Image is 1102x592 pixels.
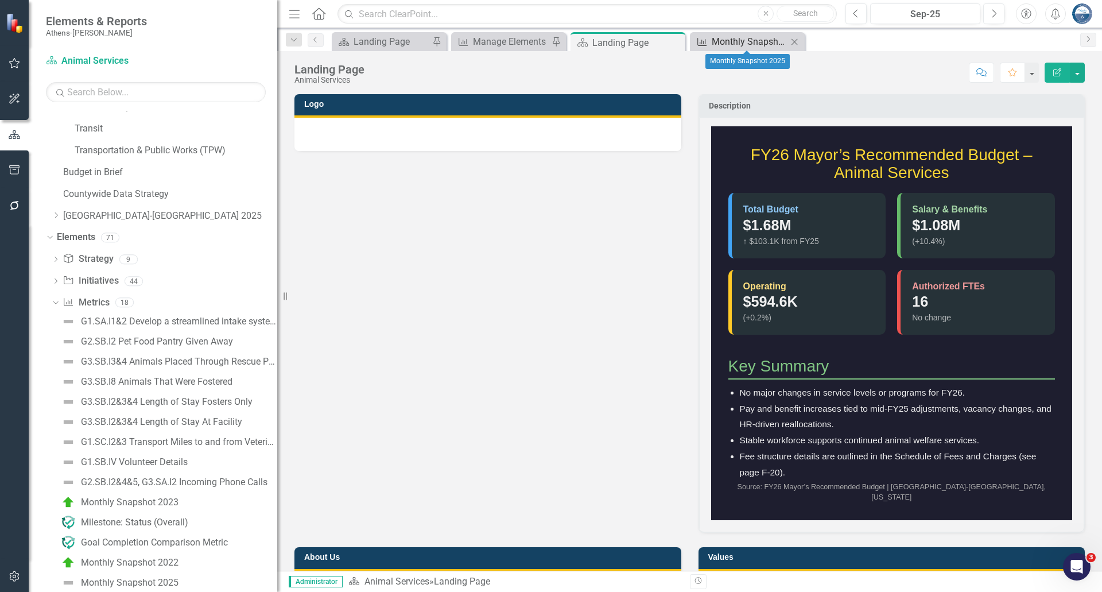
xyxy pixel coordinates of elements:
div: G2.SB.I2&4&5, G3.SA.I2 Incoming Phone Calls [81,477,267,487]
a: G2.SB.I2&4&5, G3.SA.I2 Incoming Phone Calls [59,473,267,492]
strong: $1.08M [912,217,960,233]
iframe: Intercom live chat [1063,553,1091,581]
span: (+10.4%) [912,237,945,246]
a: Elements [57,231,95,244]
a: Initiatives [63,274,118,288]
input: Search Below... [46,82,266,102]
img: ClearPoint Strategy [6,13,26,33]
img: Ongoing [61,536,75,550]
div: G1.SC.I2&3 Transport Miles to and from Veterinary Offices [81,437,277,447]
h1: FY26 Mayor’s Recommended Budget – Animal Services [728,146,1056,182]
h3: About Us [304,553,676,562]
img: Not Defined [61,475,75,489]
strong: $1.68M [743,217,791,233]
span: Search [793,9,818,18]
img: Above Target [61,496,75,509]
div: Landing Page [592,36,682,50]
h2: Key Summary [728,358,1056,380]
div: 9 [119,254,138,264]
a: Monthly Snapshot 2025 [693,34,787,49]
div: » [348,575,681,589]
div: Milestone: Status (Overall) [81,517,188,528]
div: G3.SB.I2&3&4 Length of Stay At Facility [81,417,242,427]
a: Milestone: Status (Overall) [59,513,188,532]
button: Search [777,6,834,22]
div: G1.SB.IV Volunteer Details [81,457,188,467]
a: G3.SB.I2&3&4 Length of Stay At Facility [59,413,242,431]
div: Landing Page [434,576,490,587]
li: Pay and benefit increases tied to mid-FY25 adjustments, vacancy changes, and HR-driven reallocati... [740,401,1056,432]
h3: Values [708,553,1080,562]
img: Above Target [61,556,75,570]
h3: Authorized FTEs [912,281,1043,292]
h3: Operating [743,281,875,292]
a: G2.SB.I2 Pet Food Pantry Given Away [59,332,233,351]
a: Metrics [63,296,109,309]
span: Elements & Reports [46,14,147,28]
a: Goal Completion Comparison Metric [59,533,228,552]
div: Monthly Snapshot 2023 [81,497,179,508]
a: G3.SB.I8 Animals That Were Fostered [59,373,232,391]
div: 44 [125,276,143,286]
li: No major changes in service levels or programs for FY26. [740,385,1056,401]
a: Animal Services [46,55,189,68]
span: (+0.2%) [743,313,771,322]
li: Fee structure details are outlined in the Schedule of Fees and Charges (see page F-20). [740,448,1056,480]
div: G3.SB.I3&4 Animals Placed Through Rescue Partners [81,357,277,367]
img: Not Defined [61,415,75,429]
span: No change [912,313,951,322]
a: G1.SA.I1&2 Develop a streamlined intake system to prevent incomplete processes and maintain opera... [59,312,277,331]
div: Manage Elements [473,34,549,49]
strong: 16 [912,293,928,309]
span: Administrator [289,576,343,587]
img: Not Defined [61,335,75,349]
a: Countywide Data Strategy [63,188,277,201]
img: Not Defined [61,355,75,369]
a: Monthly Snapshot 2023 [59,493,179,512]
div: Landing Page [354,34,429,49]
div: Monthly Snapshot 2025 [81,578,179,588]
a: Strategy [63,253,113,266]
a: Transportation & Public Works (TPW) [75,144,277,157]
a: Landing Page [335,34,429,49]
div: Monthly Snapshot 2025 [705,54,790,69]
strong: $594.6K [743,293,798,309]
input: Search ClearPoint... [337,4,837,24]
a: Manage Elements [454,34,549,49]
img: Not Defined [61,455,75,469]
img: Not Defined [61,375,75,389]
a: G1.SC.I2&3 Transport Miles to and from Veterinary Offices [59,433,277,451]
h3: Salary & Benefits [912,204,1043,215]
div: 71 [101,233,119,242]
a: Monthly Snapshot 2022 [59,554,179,572]
div: G3.SB.I2&3&4 Length of Stay Fosters Only [81,397,253,407]
a: Budget in Brief [63,166,277,179]
p: Source: FY26 Mayor’s Recommended Budget | [GEOGRAPHIC_DATA]-[GEOGRAPHIC_DATA], [US_STATE] [728,482,1056,503]
a: Transit [75,122,277,136]
div: Monthly Snapshot 2022 [81,558,179,568]
li: Stable workforce supports continued animal welfare services. [740,432,1056,448]
div: Goal Completion Comparison Metric [81,537,228,548]
span: ↑ $103.1K from FY25 [743,237,819,246]
h3: Total Budget [743,204,875,215]
div: Monthly Snapshot 2025 [712,34,787,49]
img: Ongoing [61,516,75,529]
div: G2.SB.I2 Pet Food Pantry Given Away [81,336,233,347]
span: 3 [1087,553,1096,562]
h3: Description [709,102,1079,110]
img: Not Defined [61,395,75,409]
img: Andy Minish [1072,3,1092,24]
a: [GEOGRAPHIC_DATA]-[GEOGRAPHIC_DATA] 2025 [63,210,277,223]
div: 18 [115,298,134,308]
a: G3.SB.I3&4 Animals Placed Through Rescue Partners [59,353,277,371]
img: Not Defined [61,315,75,328]
a: Animal Services [364,576,429,587]
img: Not Defined [61,576,75,590]
a: Monthly Snapshot 2025 [59,574,179,592]
div: G1.SA.I1&2 Develop a streamlined intake system to prevent incomplete processes and maintain opera... [81,316,277,327]
button: Sep-25 [870,3,980,24]
h3: Logo [304,100,676,109]
small: Athens-[PERSON_NAME] [46,28,147,37]
a: G1.SB.IV Volunteer Details [59,453,188,471]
